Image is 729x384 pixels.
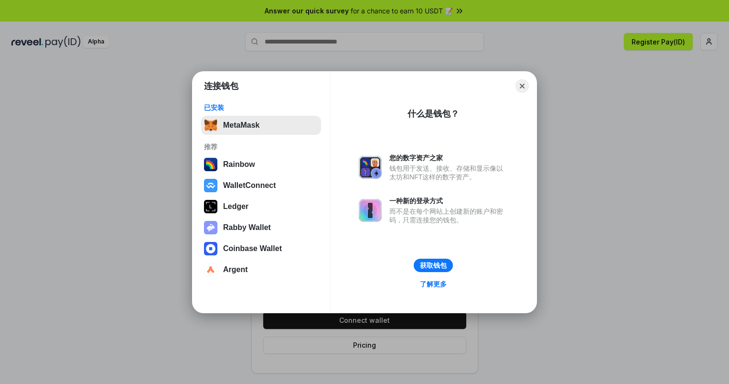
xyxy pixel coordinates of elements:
img: svg+xml,%3Csvg%20fill%3D%22none%22%20height%3D%2233%22%20viewBox%3D%220%200%2035%2033%22%20width%... [204,119,217,132]
img: svg+xml,%3Csvg%20xmlns%3D%22http%3A%2F%2Fwww.w3.org%2F2000%2Fsvg%22%20fill%3D%22none%22%20viewBox... [204,221,217,234]
div: 了解更多 [420,280,447,288]
img: svg+xml,%3Csvg%20width%3D%22120%22%20height%3D%22120%22%20viewBox%3D%220%200%20120%20120%22%20fil... [204,158,217,171]
div: 一种新的登录方式 [389,197,508,205]
div: 而不是在每个网站上创建新的账户和密码，只需连接您的钱包。 [389,207,508,224]
button: Rabby Wallet [201,218,321,237]
div: 钱包用于发送、接收、存储和显示像以太坊和NFT这样的数字资产。 [389,164,508,181]
button: 获取钱包 [414,259,453,272]
img: svg+xml,%3Csvg%20width%3D%2228%22%20height%3D%2228%22%20viewBox%3D%220%200%2028%2028%22%20fill%3D... [204,179,217,192]
img: svg+xml,%3Csvg%20xmlns%3D%22http%3A%2F%2Fwww.w3.org%2F2000%2Fsvg%22%20fill%3D%22none%22%20viewBox... [359,156,382,179]
img: svg+xml,%3Csvg%20xmlns%3D%22http%3A%2F%2Fwww.w3.org%2F2000%2Fsvg%22%20width%3D%2228%22%20height%3... [204,200,217,213]
div: Argent [223,265,248,274]
button: Coinbase Wallet [201,239,321,258]
div: 已安装 [204,103,318,112]
button: Ledger [201,197,321,216]
div: MetaMask [223,121,259,130]
div: 什么是钱包？ [407,108,459,120]
div: Rabby Wallet [223,223,271,232]
div: 推荐 [204,143,318,151]
div: 您的数字资产之家 [389,154,508,162]
button: Close [515,79,529,93]
button: MetaMask [201,116,321,135]
img: svg+xml,%3Csvg%20width%3D%2228%22%20height%3D%2228%22%20viewBox%3D%220%200%2028%2028%22%20fill%3D... [204,263,217,276]
img: svg+xml,%3Csvg%20width%3D%2228%22%20height%3D%2228%22%20viewBox%3D%220%200%2028%2028%22%20fill%3D... [204,242,217,255]
div: WalletConnect [223,181,276,190]
div: Ledger [223,202,248,211]
a: 了解更多 [414,278,452,290]
div: Coinbase Wallet [223,244,282,253]
button: WalletConnect [201,176,321,195]
img: svg+xml,%3Csvg%20xmlns%3D%22http%3A%2F%2Fwww.w3.org%2F2000%2Fsvg%22%20fill%3D%22none%22%20viewBox... [359,199,382,222]
button: Rainbow [201,155,321,174]
div: Rainbow [223,160,255,169]
button: Argent [201,260,321,279]
div: 获取钱包 [420,261,447,270]
h1: 连接钱包 [204,80,238,92]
